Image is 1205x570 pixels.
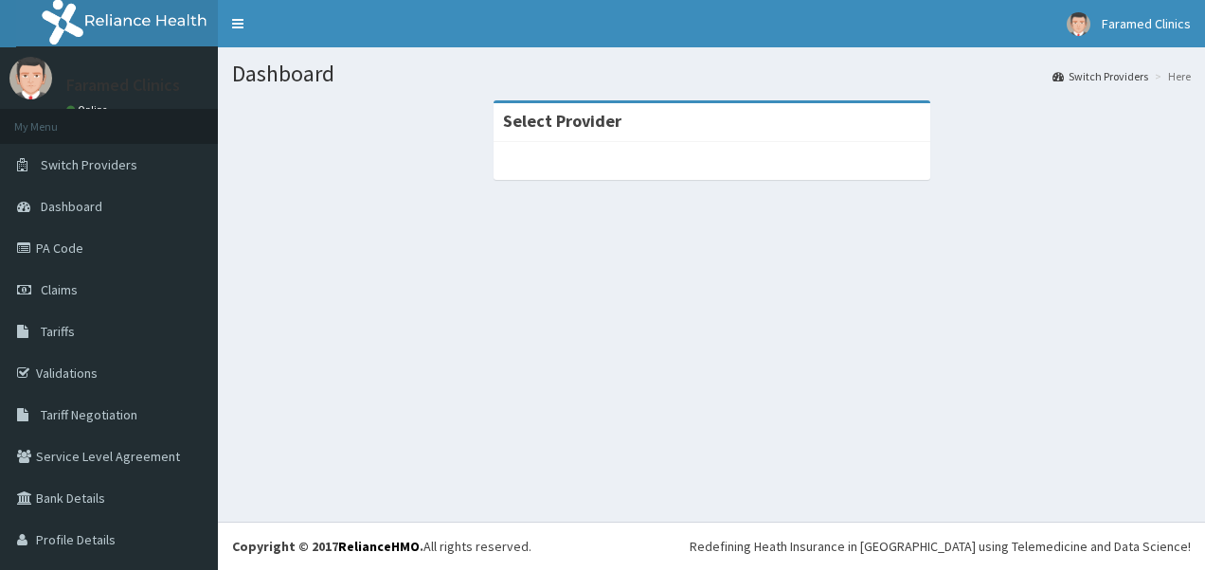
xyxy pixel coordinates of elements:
span: Dashboard [41,198,102,215]
span: Faramed Clinics [1102,15,1191,32]
span: Tariffs [41,323,75,340]
span: Switch Providers [41,156,137,173]
a: Switch Providers [1052,68,1148,84]
a: RelianceHMO [338,538,420,555]
strong: Select Provider [503,110,621,132]
p: Faramed Clinics [66,77,180,94]
img: User Image [1067,12,1090,36]
footer: All rights reserved. [218,522,1205,570]
li: Here [1150,68,1191,84]
h1: Dashboard [232,62,1191,86]
div: Redefining Heath Insurance in [GEOGRAPHIC_DATA] using Telemedicine and Data Science! [690,537,1191,556]
img: User Image [9,57,52,99]
span: Tariff Negotiation [41,406,137,423]
a: Online [66,103,112,116]
strong: Copyright © 2017 . [232,538,423,555]
span: Claims [41,281,78,298]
